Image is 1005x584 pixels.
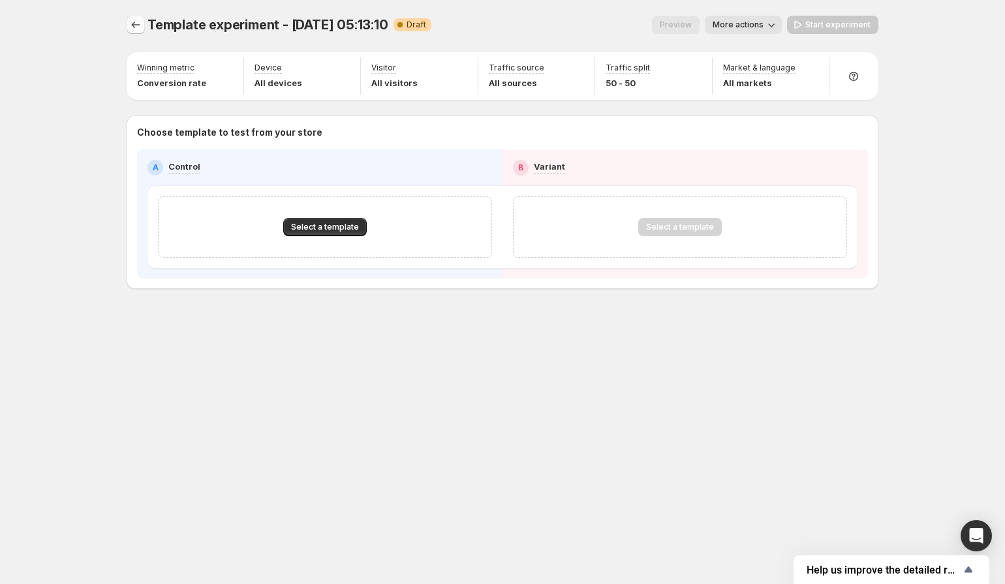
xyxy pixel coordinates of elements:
button: Experiments [127,16,145,34]
div: Open Intercom Messenger [961,520,992,551]
span: Template experiment - [DATE] 05:13:10 [147,17,388,33]
p: All markets [723,76,796,89]
p: 50 - 50 [606,76,650,89]
p: Traffic source [489,63,544,73]
button: More actions [705,16,782,34]
h2: A [153,162,159,173]
p: Winning metric [137,63,194,73]
h2: B [518,162,523,173]
p: All visitors [371,76,418,89]
span: Select a template [291,222,359,232]
p: Variant [534,160,565,173]
p: Device [255,63,282,73]
p: All devices [255,76,302,89]
p: Market & language [723,63,796,73]
p: Control [168,160,200,173]
p: Traffic split [606,63,650,73]
button: Select a template [283,218,367,236]
p: Choose template to test from your store [137,126,868,139]
p: Visitor [371,63,396,73]
p: Conversion rate [137,76,206,89]
p: All sources [489,76,544,89]
span: More actions [713,20,764,30]
span: Draft [407,20,426,30]
button: Show survey - Help us improve the detailed report for A/B campaigns [807,562,976,577]
span: Help us improve the detailed report for A/B campaigns [807,564,961,576]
